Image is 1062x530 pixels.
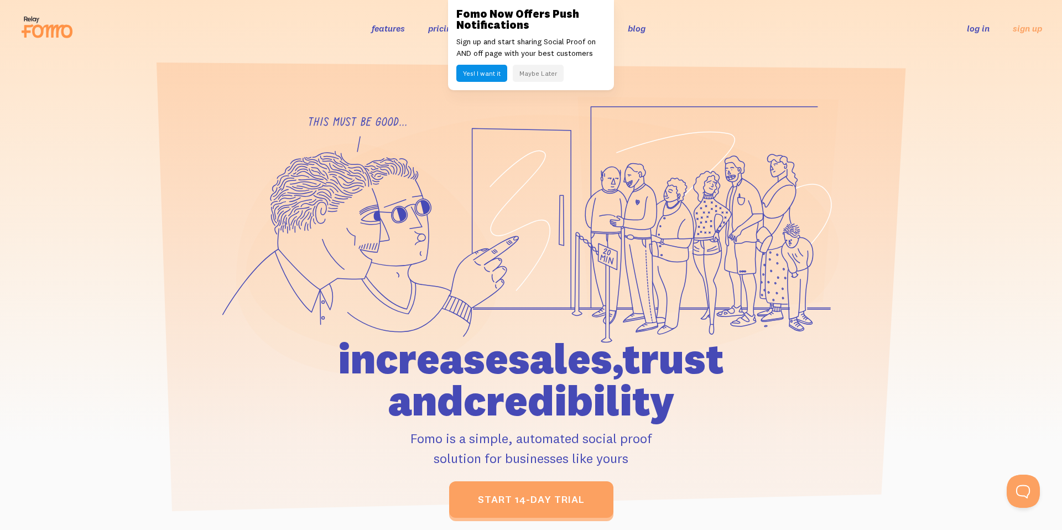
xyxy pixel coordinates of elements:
[449,481,613,518] a: start 14-day trial
[275,428,787,468] p: Fomo is a simple, automated social proof solution for businesses like yours
[456,65,507,82] button: Yes! I want it
[456,8,606,30] h3: Fomo Now Offers Push Notifications
[428,23,456,34] a: pricing
[628,23,645,34] a: blog
[513,65,564,82] button: Maybe Later
[372,23,405,34] a: features
[1007,475,1040,508] iframe: Help Scout Beacon - Open
[967,23,990,34] a: log in
[1013,23,1042,34] a: sign up
[456,36,606,59] p: Sign up and start sharing Social Proof on AND off page with your best customers
[275,337,787,422] h1: increase sales, trust and credibility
